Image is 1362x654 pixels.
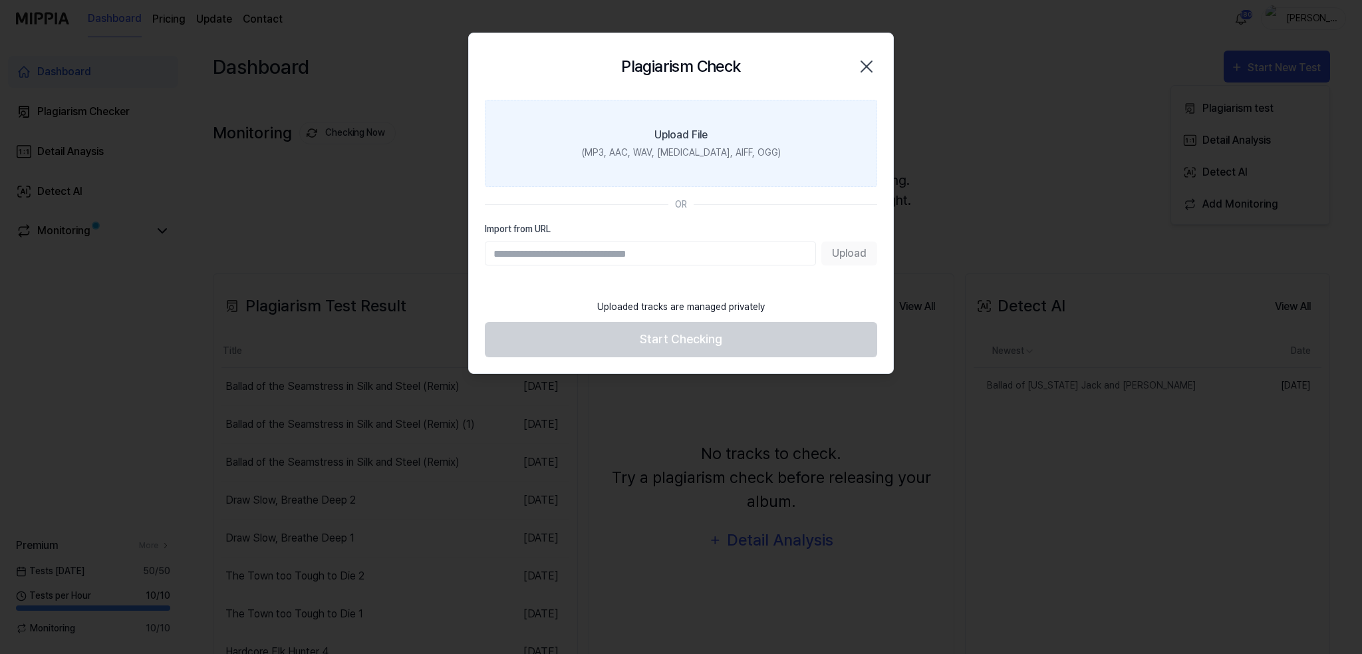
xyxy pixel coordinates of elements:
h2: Plagiarism Check [621,55,740,79]
div: OR [675,198,687,212]
div: Uploaded tracks are managed privately [589,292,773,322]
label: Import from URL [485,222,877,236]
div: Upload File [654,127,708,143]
div: (MP3, AAC, WAV, [MEDICAL_DATA], AIFF, OGG) [582,146,781,160]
